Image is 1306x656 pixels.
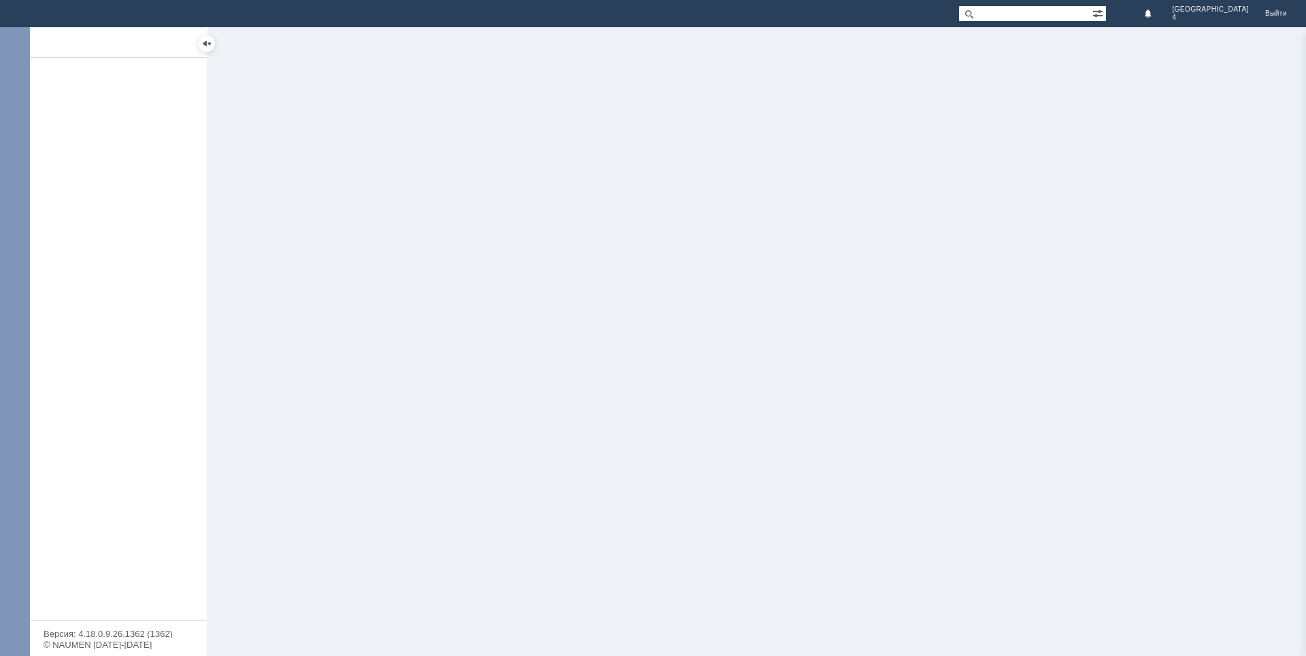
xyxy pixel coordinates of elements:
div: © NAUMEN [DATE]-[DATE] [44,640,193,649]
div: Версия: 4.18.0.9.26.1362 (1362) [44,629,193,638]
span: Расширенный поиск [1092,6,1106,19]
span: [GEOGRAPHIC_DATA] [1172,5,1249,14]
span: 4 [1172,14,1249,22]
div: Скрыть меню [199,35,215,52]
